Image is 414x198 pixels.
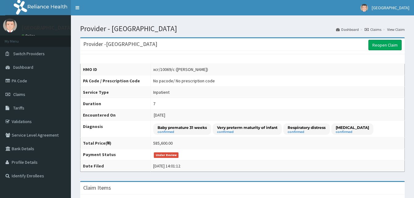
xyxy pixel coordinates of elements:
span: Switch Providers [13,51,45,56]
h1: Provider - [GEOGRAPHIC_DATA] [80,25,405,33]
a: Claims [365,27,381,32]
th: PA Code / Prescription Code [80,75,151,87]
span: Tariffs [13,105,24,111]
div: Inpatient [153,89,170,95]
div: 7 [153,101,155,107]
div: [DATE] 14:01:12 [153,163,180,169]
p: [GEOGRAPHIC_DATA] [22,25,72,31]
a: Reopen Claim [368,40,402,50]
a: Dashboard [336,27,359,32]
a: Online [22,34,36,38]
p: Respiratory distress [288,125,326,130]
span: [DATE] [154,112,165,118]
th: Duration [80,98,151,109]
th: HMO ID [80,64,151,75]
p: Very preterm maturity of infant [217,125,277,130]
div: 585,600.00 [153,140,173,146]
img: User Image [3,19,17,32]
small: confirmed [288,130,326,134]
small: confirmed [217,130,277,134]
p: Baby premature 31 weeks [158,125,207,130]
div: No pacode / No prescription code [153,78,215,84]
th: Diagnosis [80,121,151,138]
span: [GEOGRAPHIC_DATA] [372,5,409,10]
img: User Image [360,4,368,12]
h3: Claim Items [83,185,111,191]
h3: Provider - [GEOGRAPHIC_DATA] [83,41,157,47]
span: Claims [13,92,25,97]
div: xcr/10069/c ([PERSON_NAME]) [153,66,208,72]
span: Dashboard [13,64,33,70]
p: [MEDICAL_DATA] [336,125,369,130]
th: Payment Status [80,149,151,160]
th: Service Type [80,87,151,98]
a: View Claim [387,27,405,32]
span: Under Review [154,152,179,158]
th: Encountered On [80,109,151,121]
small: confirmed [158,130,207,134]
th: Date Filed [80,160,151,172]
small: confirmed [336,130,369,134]
th: Total Price(₦) [80,138,151,149]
